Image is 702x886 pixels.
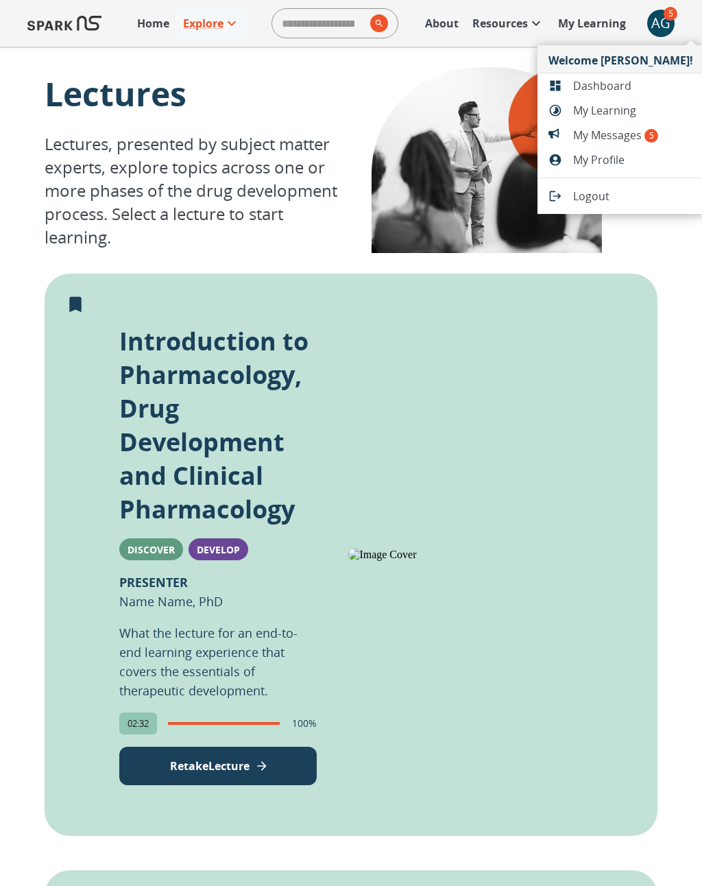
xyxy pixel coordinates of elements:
span: My Learning [573,102,693,119]
span: 5 [644,129,658,143]
span: Logout [573,188,693,204]
span: My Messages [573,127,693,143]
span: Dashboard [573,77,693,94]
span: My Profile [573,152,693,168]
